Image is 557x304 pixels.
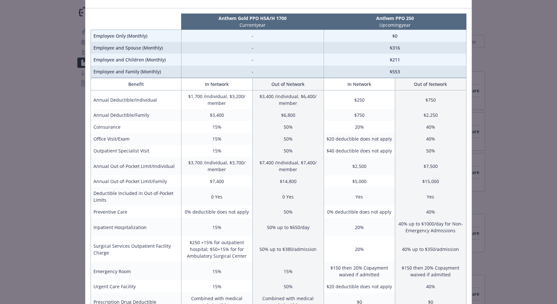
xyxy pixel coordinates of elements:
[91,281,181,292] td: Urgent Care Facility
[395,262,466,281] td: $150 then 20% Copayment waived if admitted
[181,157,252,175] td: $3,700 /individual, $3,700/ member
[252,175,324,187] td: $14,800
[91,145,181,157] td: Outpatient Specialist Visit
[324,42,466,54] td: $316
[181,175,252,187] td: $7,400
[252,218,324,236] td: 50% up to $650/day
[91,121,181,133] td: Coinsurance
[395,281,466,292] td: 40%
[181,30,324,42] td: -
[181,262,252,281] td: 15%
[91,78,181,90] th: Benefit
[181,42,324,54] td: -
[181,145,252,157] td: 15%
[91,109,181,121] td: Annual Deductible/Family
[252,78,324,90] th: Out of Network
[325,22,465,28] p: Upcoming year
[325,15,465,22] p: Anthem PPO 250
[324,145,395,157] td: $40 deductible does not apply
[395,78,466,90] th: Out of Network
[252,206,324,218] td: 50%
[181,236,252,262] td: $250 +15% for outpatient hospital; $50+15% for for Ambulatory Surgical Center
[181,218,252,236] td: 15%
[181,187,252,206] td: 0 Yes
[91,236,181,262] td: Surgical Services Outpatient Facility Charge
[181,281,252,292] td: 15%
[324,187,395,206] td: Yes
[324,175,395,187] td: $5,000
[395,187,466,206] td: Yes
[324,206,395,218] td: 0% deductible does not apply
[91,206,181,218] td: Preventive Care
[395,206,466,218] td: 40%
[91,30,181,42] td: Employee Only (Monthly)
[395,121,466,133] td: 40%
[324,262,395,281] td: $150 then 20% Copayment waived if admitted
[91,133,181,145] td: Office Visit/Exam
[324,218,395,236] td: 20%
[324,66,466,78] td: $553
[252,157,324,175] td: $7,400 /individual, $7,400/ member
[91,90,181,109] td: Annual Deductible/Individual
[181,90,252,109] td: $1,700 /individual, $3,200/ member
[182,15,322,22] p: Anthem Gold PPO HSA/H 1700
[395,236,466,262] td: 40% up to $350/admission
[324,157,395,175] td: $2,500
[181,54,324,66] td: -
[181,206,252,218] td: 0% deductible does not apply
[181,66,324,78] td: -
[395,133,466,145] td: 40%
[252,262,324,281] td: 15%
[395,218,466,236] td: 40% up to $1000/day for Non-Emergency Admissions
[182,22,322,28] p: Current year
[91,42,181,54] td: Employee and Spouse (Monthly)
[324,109,395,121] td: $750
[252,281,324,292] td: 50%
[91,187,181,206] td: Deductible Included in Out-of-Pocket Limits
[252,145,324,157] td: 50%
[181,133,252,145] td: 15%
[324,121,395,133] td: 20%
[91,218,181,236] td: Inpatient Hospitalization
[395,145,466,157] td: 50%
[181,109,252,121] td: $3,400
[395,157,466,175] td: $7,500
[324,78,395,90] th: In Network
[91,262,181,281] td: Emergency Room
[252,236,324,262] td: 50% up to $380/admission
[395,90,466,109] td: $750
[324,133,395,145] td: $20 deductible does not apply
[252,187,324,206] td: 0 Yes
[395,175,466,187] td: $15,000
[324,54,466,66] td: $211
[252,90,324,109] td: $3,400 /individual, $6,400/ member
[324,281,395,292] td: $20 deductible does not apply
[181,121,252,133] td: 15%
[395,109,466,121] td: $2,250
[324,30,466,42] td: $0
[324,236,395,262] td: 20%
[91,54,181,66] td: Employee and Children (Monthly)
[252,133,324,145] td: 50%
[252,109,324,121] td: $6,800
[91,66,181,78] td: Employee and Family (Monthly)
[181,78,252,90] th: In Network
[252,121,324,133] td: 50%
[91,175,181,187] td: Annual Out-of-Pocket Limit/Family
[91,157,181,175] td: Annual Out-of-Pocket Limit/Individual
[324,90,395,109] td: $250
[91,14,181,30] th: intentionally left blank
